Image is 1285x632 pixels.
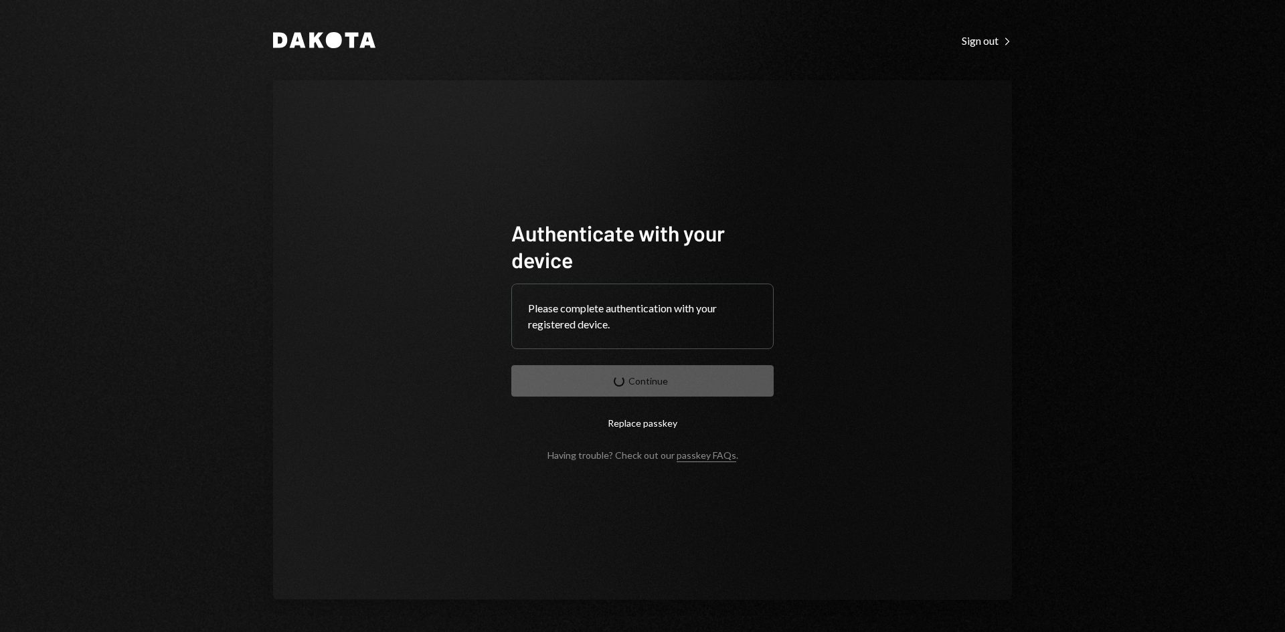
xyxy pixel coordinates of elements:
[528,300,757,332] div: Please complete authentication with your registered device.
[962,33,1012,47] a: Sign out
[547,449,738,461] div: Having trouble? Check out our .
[962,34,1012,47] div: Sign out
[511,407,774,439] button: Replace passkey
[677,449,736,462] a: passkey FAQs
[511,219,774,273] h1: Authenticate with your device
